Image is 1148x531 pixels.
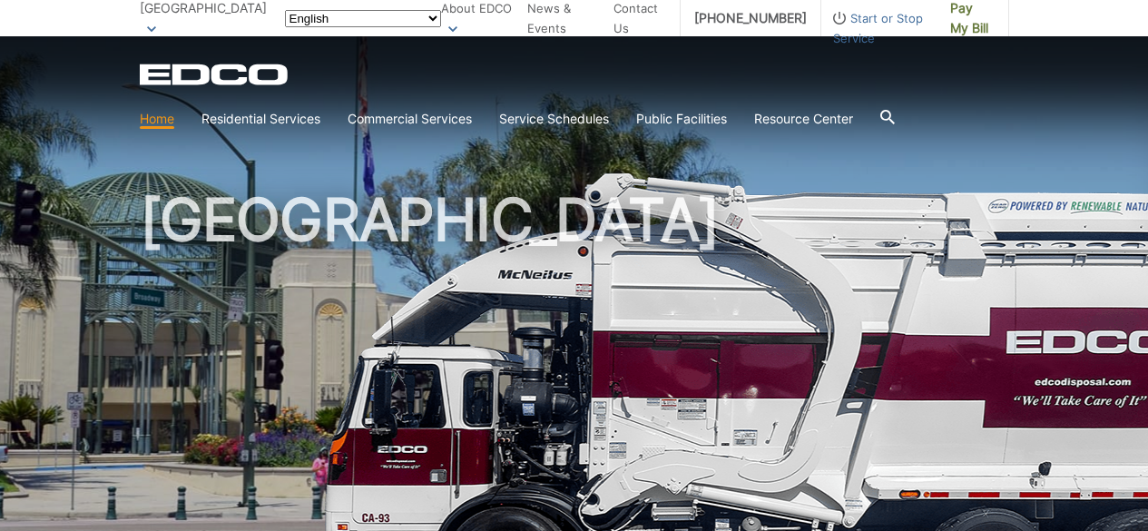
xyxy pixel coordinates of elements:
a: Resource Center [754,109,853,129]
a: Commercial Services [348,109,472,129]
a: Public Facilities [636,109,727,129]
a: Home [140,109,174,129]
a: Service Schedules [499,109,609,129]
a: EDCD logo. Return to the homepage. [140,64,290,85]
a: Residential Services [201,109,320,129]
select: Select a language [285,10,441,27]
